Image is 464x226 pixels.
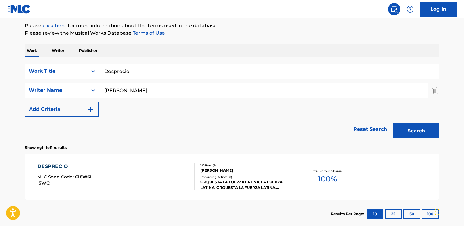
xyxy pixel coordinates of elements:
p: Publisher [77,44,99,57]
p: Please review the Musical Works Database [25,29,439,37]
a: Public Search [388,3,400,15]
p: Please for more information about the terms used in the database. [25,22,439,29]
img: MLC Logo [7,5,31,14]
a: Log In [420,2,457,17]
div: Work Title [29,68,84,75]
div: [PERSON_NAME] [200,168,293,173]
div: ORQUESTA LA FUERZA LATINA, LA FUERZA LATINA, ORQUESTA LA FUERZA LATINA, ORQUESTA LA FUERZA LATINA... [200,179,293,190]
button: 10 [367,209,383,219]
button: 25 [385,209,402,219]
button: Add Criteria [25,102,99,117]
div: Recording Artists ( 8 ) [200,175,293,179]
a: Terms of Use [131,30,165,36]
button: 100 [422,209,439,219]
span: MLC Song Code : [37,174,75,180]
p: Showing 1 - 1 of 1 results [25,145,67,150]
iframe: Chat Widget [433,197,464,226]
div: Writers ( 1 ) [200,163,293,168]
div: Help [404,3,416,15]
button: 50 [403,209,420,219]
span: CI8W6I [75,174,92,180]
button: Search [393,123,439,138]
a: Reset Search [350,123,390,136]
p: Total Known Shares: [311,169,344,173]
div: DESPRECIO [37,163,92,170]
img: Delete Criterion [432,83,439,98]
a: click here [43,23,67,29]
p: Results Per Page: [331,211,366,217]
div: Writer Name [29,87,84,94]
div: Drag [435,203,439,221]
img: help [406,6,414,13]
a: DESPRECIOMLC Song Code:CI8W6IISWC:Writers (1)[PERSON_NAME]Recording Artists (8)ORQUESTA LA FUERZA... [25,154,439,200]
form: Search Form [25,64,439,142]
p: Work [25,44,39,57]
p: Writer [50,44,66,57]
span: ISWC : [37,180,52,186]
span: 100 % [318,173,337,185]
img: search [390,6,398,13]
img: 9d2ae6d4665cec9f34b9.svg [87,106,94,113]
